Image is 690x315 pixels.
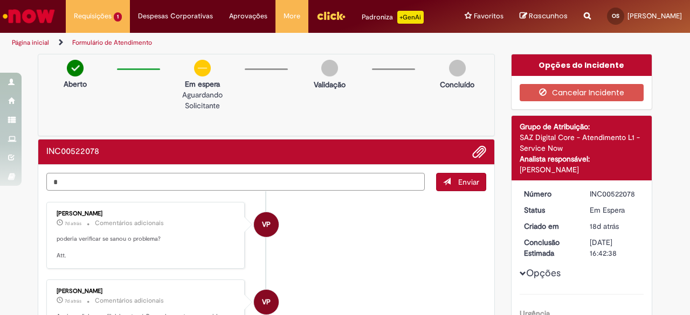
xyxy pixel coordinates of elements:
[165,79,239,89] p: Em espera
[138,11,213,22] span: Despesas Corporativas
[590,221,640,232] div: 15/08/2025 08:30:48
[520,164,644,175] div: [PERSON_NAME]
[440,79,474,90] p: Concluído
[8,33,452,53] ul: Trilhas de página
[436,173,486,191] button: Enviar
[262,289,271,315] span: VP
[516,205,582,215] dt: Status
[67,60,84,76] img: check-circle-green.png
[529,11,568,21] span: Rascunhos
[95,219,164,228] small: Comentários adicionais
[612,12,619,19] span: OS
[46,147,99,157] h2: INC00522078 Histórico de tíquete
[590,221,619,231] span: 18d atrás
[520,153,644,164] div: Analista responsável:
[95,296,164,305] small: Comentários adicionais
[316,8,346,24] img: click_logo_yellow_360x200.png
[472,145,486,159] button: Adicionar anexos
[321,60,338,76] img: img-circle-grey.png
[65,220,81,227] time: 25/08/2025 15:44:12
[1,5,57,27] img: ServiceNow
[57,235,236,260] p: poderia verificar se sanou o problema? Att.
[65,220,81,227] span: 7d atrás
[449,60,466,76] img: img-circle-grey.png
[362,11,424,24] div: Padroniza
[520,84,644,101] button: Cancelar Incidente
[229,11,267,22] span: Aprovações
[284,11,300,22] span: More
[57,288,236,295] div: [PERSON_NAME]
[590,188,640,199] div: INC00522078
[590,205,640,215] div: Em Espera
[516,188,582,199] dt: Número
[114,12,122,22] span: 1
[72,38,152,47] a: Formulário de Atendimento
[254,212,279,237] div: Victor Pasqual
[590,221,619,231] time: 15/08/2025 08:30:48
[165,89,239,111] p: Aguardando Solicitante
[627,11,682,20] span: [PERSON_NAME]
[520,132,644,153] div: SAZ Digital Core - Atendimento L1 - Service Now
[516,221,582,232] dt: Criado em
[520,11,568,22] a: Rascunhos
[516,237,582,258] dt: Conclusão Estimada
[74,11,112,22] span: Requisições
[590,237,640,258] div: [DATE] 16:42:38
[64,79,87,89] p: Aberto
[194,60,211,76] img: circle-minus.png
[314,79,346,90] p: Validação
[57,211,236,217] div: [PERSON_NAME]
[12,38,49,47] a: Página inicial
[65,298,81,304] span: 7d atrás
[458,177,479,187] span: Enviar
[397,11,424,24] p: +GenAi
[262,212,271,237] span: VP
[474,11,503,22] span: Favoritos
[46,173,425,191] textarea: Digite sua mensagem aqui...
[520,121,644,132] div: Grupo de Atribuição:
[65,298,81,304] time: 25/08/2025 15:44:00
[512,54,652,76] div: Opções do Incidente
[254,290,279,314] div: Victor Pasqual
